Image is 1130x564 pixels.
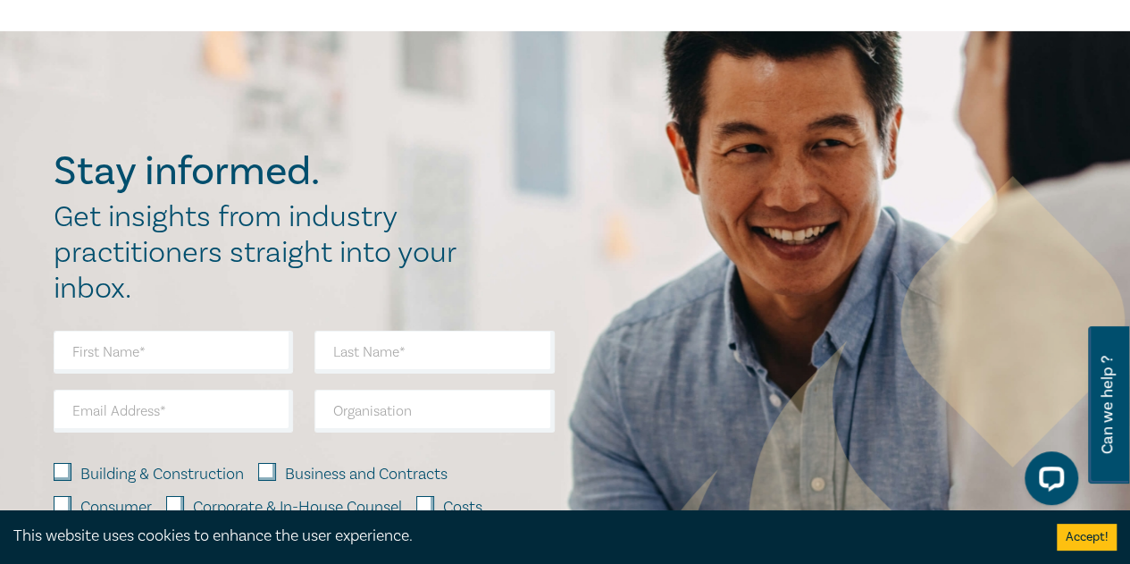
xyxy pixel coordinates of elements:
input: Organisation [314,390,555,433]
label: Costs [443,496,482,519]
button: Accept cookies [1057,524,1117,551]
input: Email Address* [54,390,294,433]
label: Building & Construction [80,463,244,486]
label: Consumer [80,496,152,519]
h2: Stay informed. [54,148,475,195]
h2: Get insights from industry practitioners straight into your inbox. [54,199,475,307]
div: This website uses cookies to enhance the user experience. [13,525,1030,548]
iframe: LiveChat chat widget [1010,444,1085,519]
label: Corporate & In-House Counsel [193,496,402,519]
span: Can we help ? [1099,337,1116,473]
label: Business and Contracts [285,463,448,486]
input: First Name* [54,331,294,374]
input: Last Name* [314,331,555,374]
